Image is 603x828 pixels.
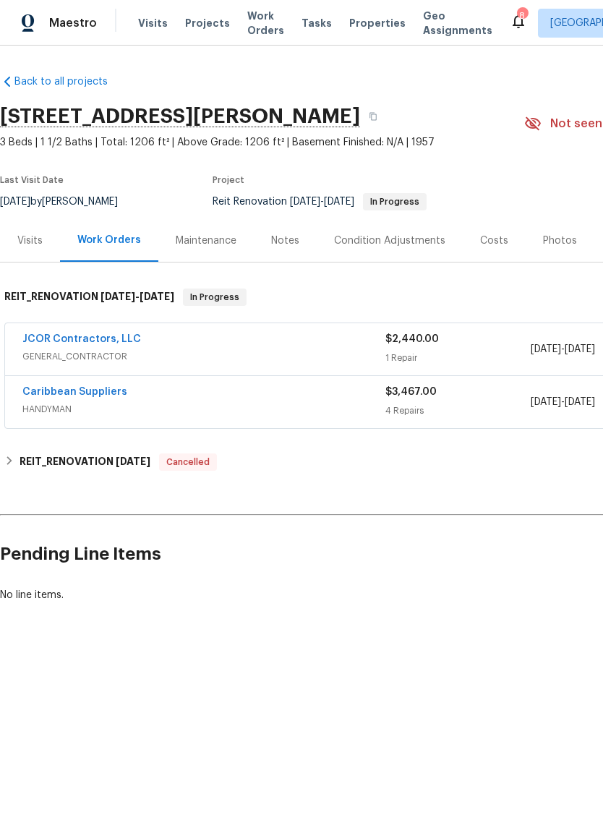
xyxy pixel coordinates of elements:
[140,291,174,302] span: [DATE]
[385,351,531,365] div: 1 Repair
[531,344,561,354] span: [DATE]
[324,197,354,207] span: [DATE]
[22,387,127,397] a: Caribbean Suppliers
[271,234,299,248] div: Notes
[565,344,595,354] span: [DATE]
[22,402,385,417] span: HANDYMAN
[22,349,385,364] span: GENERAL_CONTRACTOR
[531,395,595,409] span: -
[213,176,244,184] span: Project
[116,456,150,466] span: [DATE]
[364,197,425,206] span: In Progress
[176,234,236,248] div: Maintenance
[360,103,386,129] button: Copy Address
[49,16,97,30] span: Maestro
[423,9,492,38] span: Geo Assignments
[77,233,141,247] div: Work Orders
[213,197,427,207] span: Reit Renovation
[334,234,445,248] div: Condition Adjustments
[385,387,437,397] span: $3,467.00
[100,291,135,302] span: [DATE]
[138,16,168,30] span: Visits
[17,234,43,248] div: Visits
[531,397,561,407] span: [DATE]
[349,16,406,30] span: Properties
[301,18,332,28] span: Tasks
[480,234,508,248] div: Costs
[290,197,354,207] span: -
[22,334,141,344] a: JCOR Contractors, LLC
[385,334,439,344] span: $2,440.00
[290,197,320,207] span: [DATE]
[161,455,215,469] span: Cancelled
[4,289,174,306] h6: REIT_RENOVATION
[543,234,577,248] div: Photos
[184,290,245,304] span: In Progress
[385,404,531,418] div: 4 Repairs
[517,9,527,23] div: 8
[565,397,595,407] span: [DATE]
[247,9,284,38] span: Work Orders
[531,342,595,357] span: -
[100,291,174,302] span: -
[20,453,150,471] h6: REIT_RENOVATION
[185,16,230,30] span: Projects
